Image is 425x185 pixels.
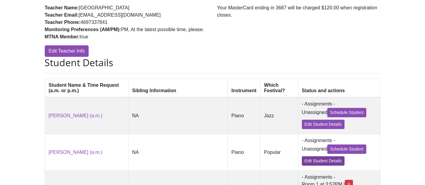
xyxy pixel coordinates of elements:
strong: Monitoring Preferences (AM/PM): [45,27,121,32]
td: Popular [260,134,298,170]
td: Piano [228,97,260,134]
th: Student Name & Time Request (a.m. or p.m.) [45,79,128,97]
li: [EMAIL_ADDRESS][DOMAIN_NAME] [45,11,208,19]
strong: MTNA Member: [45,34,80,39]
th: Sibling Information [128,79,227,97]
a: [PERSON_NAME] (a.m.) [49,150,103,155]
td: NA [128,97,227,134]
td: - Assignments - Unassigned [298,97,380,134]
a: Schedule Student [327,144,366,154]
li: true [45,33,208,41]
strong: Teacher Name: [45,5,79,10]
th: Status and actions [298,79,380,97]
strong: Teacher Email: [45,12,79,18]
li: 4697337841 [45,19,208,26]
a: Edit Student Details [302,156,345,166]
td: - Assignments - Unassigned [298,134,380,170]
li: PM, At the latest possible time, please. [45,26,208,33]
h2: Student Details [45,57,381,68]
th: Instrument [228,79,260,97]
td: Jazz [260,97,298,134]
th: Which Festival? [260,79,298,97]
td: Piano [228,134,260,170]
li: [GEOGRAPHIC_DATA] [45,4,208,11]
a: [PERSON_NAME] (a.m.) [49,113,103,118]
a: Edit Teacher Info [45,45,89,57]
a: Schedule Student [327,108,366,117]
strong: Teacher Phone: [45,20,81,25]
td: NA [128,134,227,170]
a: Edit Student Details [302,120,345,129]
